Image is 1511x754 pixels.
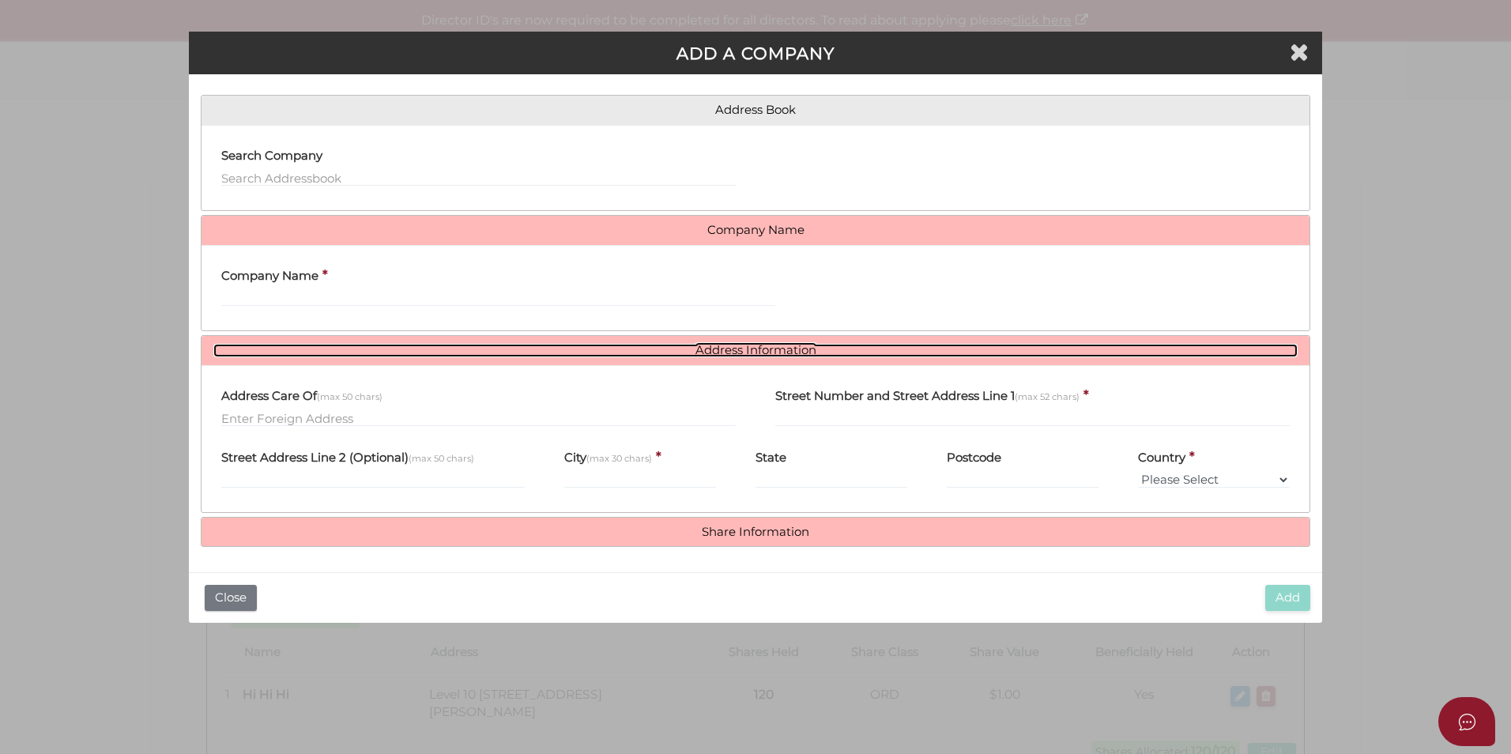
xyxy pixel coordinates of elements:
small: (max 50 chars) [409,453,474,464]
h4: Company Name [221,270,318,283]
h4: Street Address Line 2 (Optional) [221,451,474,465]
h4: Address Care Of [221,390,382,403]
a: Address Information [213,344,1298,357]
small: (max 52 chars) [1015,391,1080,402]
a: Share Information [213,526,1298,539]
small: (max 50 chars) [317,391,382,402]
h4: State [755,451,786,465]
h4: City [564,451,652,465]
button: Open asap [1438,697,1495,746]
h4: Postcode [947,451,1001,465]
button: Add [1265,585,1310,611]
h4: Street Number and Street Address Line 1 [775,390,1080,403]
input: Enter Foreign Address [221,409,736,427]
h4: Country [1138,451,1185,465]
button: Close [205,585,257,611]
small: (max 30 chars) [586,453,652,464]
